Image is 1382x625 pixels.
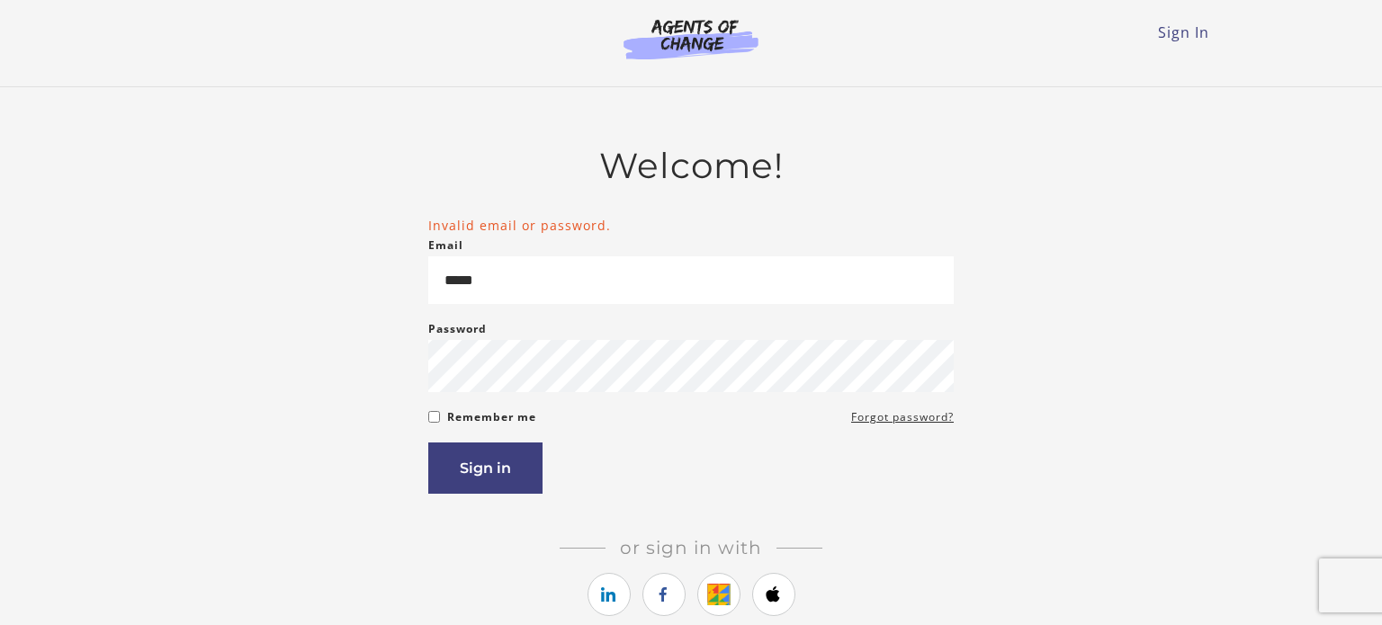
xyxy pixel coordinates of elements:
[428,235,463,256] label: Email
[428,145,954,187] h2: Welcome!
[428,216,954,235] li: Invalid email or password.
[447,406,536,428] label: Remember me
[605,18,777,59] img: Agents of Change Logo
[428,318,487,340] label: Password
[752,573,795,616] a: https://courses.thinkific.com/users/auth/apple?ss%5Breferral%5D=&ss%5Buser_return_to%5D=%2Faccoun...
[588,573,631,616] a: https://courses.thinkific.com/users/auth/linkedin?ss%5Breferral%5D=&ss%5Buser_return_to%5D=%2Facc...
[428,442,543,494] button: Sign in
[697,573,740,616] a: https://courses.thinkific.com/users/auth/google?ss%5Breferral%5D=&ss%5Buser_return_to%5D=%2Faccou...
[606,537,776,558] span: Or sign in with
[642,573,686,616] a: https://courses.thinkific.com/users/auth/facebook?ss%5Breferral%5D=&ss%5Buser_return_to%5D=%2Facc...
[851,406,954,428] a: Forgot password?
[1158,22,1209,42] a: Sign In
